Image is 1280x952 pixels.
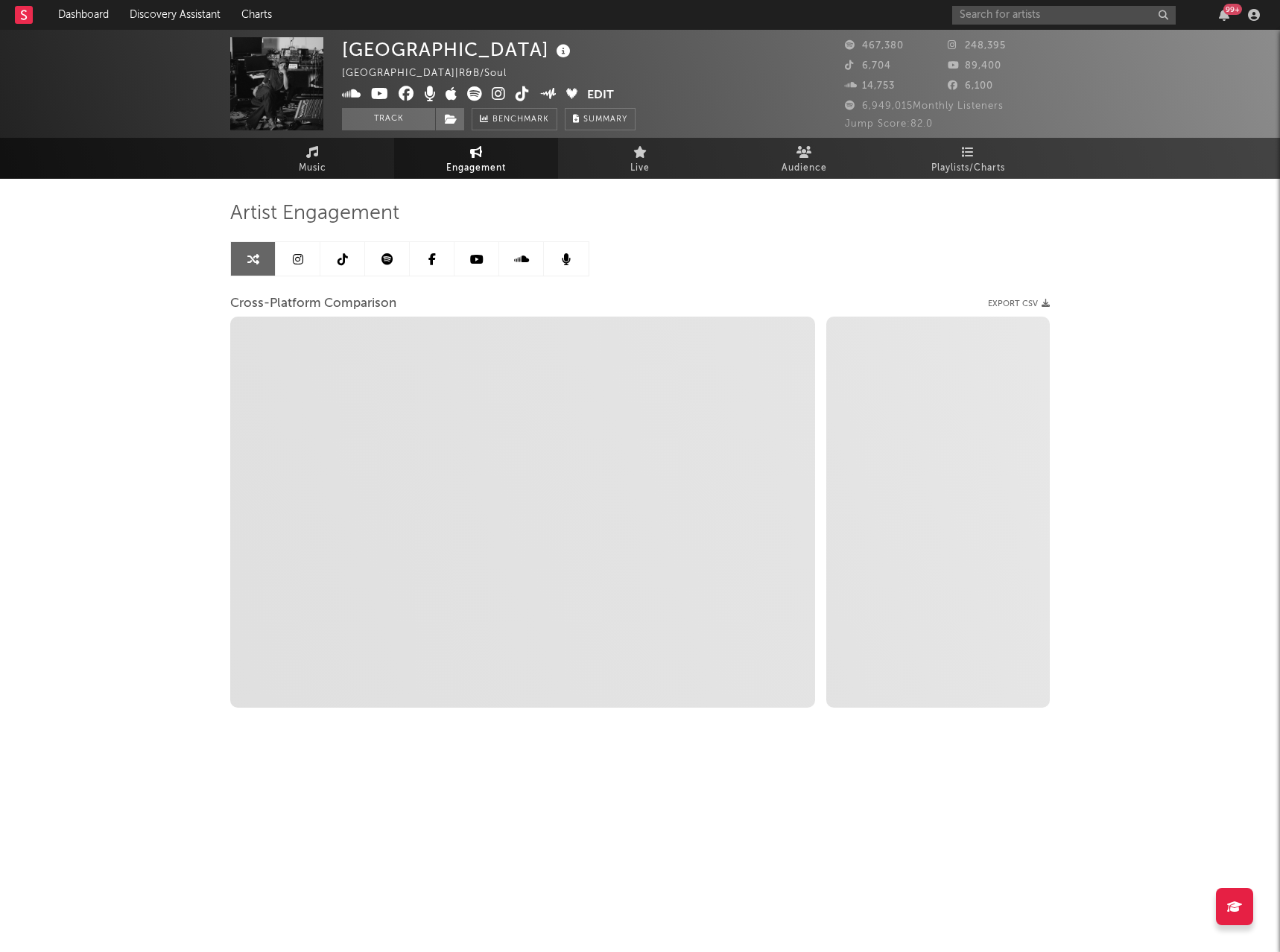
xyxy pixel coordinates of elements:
span: 467,380 [845,41,904,51]
a: Benchmark [472,108,557,130]
span: Cross-Platform Comparison [230,295,396,313]
span: 89,400 [948,61,1001,71]
input: Search for artists [952,6,1176,25]
a: Music [230,138,394,179]
button: Track [342,108,435,130]
span: 6,949,015 Monthly Listeners [845,101,1004,111]
span: Playlists/Charts [931,159,1005,177]
button: Edit [587,86,614,105]
a: Audience [722,138,886,179]
a: Engagement [394,138,558,179]
div: [GEOGRAPHIC_DATA] [342,37,574,62]
span: 6,100 [948,81,993,91]
span: 6,704 [845,61,891,71]
span: Engagement [446,159,506,177]
div: 99 + [1223,4,1242,15]
span: Artist Engagement [230,205,399,223]
a: Playlists/Charts [886,138,1050,179]
span: Summary [583,115,627,124]
span: Benchmark [492,111,549,129]
button: 99+ [1219,9,1229,21]
span: Music [299,159,326,177]
span: 14,753 [845,81,895,91]
span: Jump Score: 82.0 [845,119,933,129]
span: Audience [782,159,827,177]
button: Summary [565,108,636,130]
span: Live [630,159,650,177]
span: 248,395 [948,41,1006,51]
div: [GEOGRAPHIC_DATA] | R&B/Soul [342,65,524,83]
a: Live [558,138,722,179]
button: Export CSV [988,299,1050,308]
